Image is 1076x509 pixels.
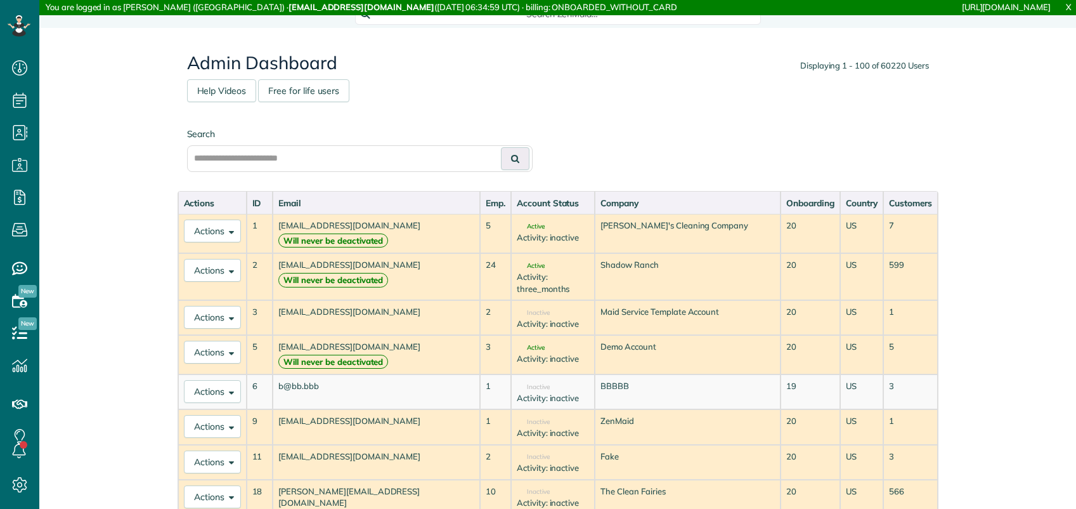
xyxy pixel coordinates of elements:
td: 3 [247,300,273,335]
td: 3 [480,335,511,374]
td: [EMAIL_ADDRESS][DOMAIN_NAME] [273,409,480,444]
td: 5 [480,214,511,253]
td: US [840,409,883,444]
span: New [18,285,37,298]
td: US [840,253,883,300]
div: Activity: inactive [517,232,589,244]
td: 1 [883,300,938,335]
td: 7 [883,214,938,253]
div: Activity: inactive [517,318,589,330]
div: Country [846,197,878,209]
td: Shadow Ranch [595,253,781,300]
td: 3 [883,374,938,409]
td: 3 [883,445,938,480]
div: ID [252,197,268,209]
td: ZenMaid [595,409,781,444]
td: [EMAIL_ADDRESS][DOMAIN_NAME] [273,445,480,480]
div: Email [278,197,474,209]
button: Actions [184,415,241,438]
td: 1 [247,214,273,253]
td: [PERSON_NAME]'s Cleaning Company [595,214,781,253]
td: 20 [781,214,840,253]
a: Help Videos [187,79,257,102]
td: 9 [247,409,273,444]
div: Activity: inactive [517,392,589,404]
td: 5 [247,335,273,374]
td: 20 [781,445,840,480]
td: [EMAIL_ADDRESS][DOMAIN_NAME] [273,214,480,253]
div: Actions [184,197,241,209]
span: Inactive [517,454,550,460]
div: Customers [889,197,932,209]
td: b@bb.bbb [273,374,480,409]
span: Active [517,223,545,230]
td: US [840,445,883,480]
td: [EMAIL_ADDRESS][DOMAIN_NAME] [273,300,480,335]
strong: [EMAIL_ADDRESS][DOMAIN_NAME] [288,2,434,12]
td: 11 [247,445,273,480]
td: 2 [480,300,511,335]
button: Actions [184,341,241,364]
td: 20 [781,335,840,374]
td: Fake [595,445,781,480]
div: Company [600,197,775,209]
span: Inactive [517,310,550,316]
td: 20 [781,300,840,335]
div: Activity: inactive [517,462,589,474]
strong: Will never be deactivated [278,355,388,369]
td: BBBBB [595,374,781,409]
button: Actions [184,259,241,282]
td: 20 [781,253,840,300]
td: 6 [247,374,273,409]
td: US [840,335,883,374]
td: 5 [883,335,938,374]
td: US [840,300,883,335]
strong: Will never be deactivated [278,234,388,248]
button: Actions [184,220,241,242]
div: Activity: inactive [517,497,589,509]
td: 1 [480,374,511,409]
td: 19 [781,374,840,409]
span: Inactive [517,419,550,425]
div: Onboarding [786,197,834,209]
td: [EMAIL_ADDRESS][DOMAIN_NAME] [273,253,480,300]
td: [EMAIL_ADDRESS][DOMAIN_NAME] [273,335,480,374]
label: Search [187,128,533,140]
div: Displaying 1 - 100 of 60220 Users [800,60,929,72]
button: Actions [184,451,241,473]
button: Actions [184,306,241,329]
td: US [840,374,883,409]
strong: Will never be deactivated [278,273,388,288]
td: Demo Account [595,335,781,374]
td: 1 [883,409,938,444]
td: 599 [883,253,938,300]
h2: Admin Dashboard [187,53,929,73]
button: Actions [184,380,241,403]
a: [URL][DOMAIN_NAME] [962,2,1051,12]
button: Actions [184,486,241,508]
td: 24 [480,253,511,300]
span: Active [517,345,545,351]
td: US [840,214,883,253]
td: 2 [480,445,511,480]
span: New [18,317,37,330]
td: 20 [781,409,840,444]
div: Account Status [517,197,589,209]
td: 1 [480,409,511,444]
span: Inactive [517,384,550,390]
td: 2 [247,253,273,300]
div: Activity: inactive [517,427,589,439]
td: Maid Service Template Account [595,300,781,335]
div: Emp. [486,197,505,209]
div: Activity: three_months [517,271,589,294]
span: Active [517,263,545,269]
div: Activity: inactive [517,353,589,365]
span: Inactive [517,489,550,495]
a: Free for life users [258,79,349,102]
